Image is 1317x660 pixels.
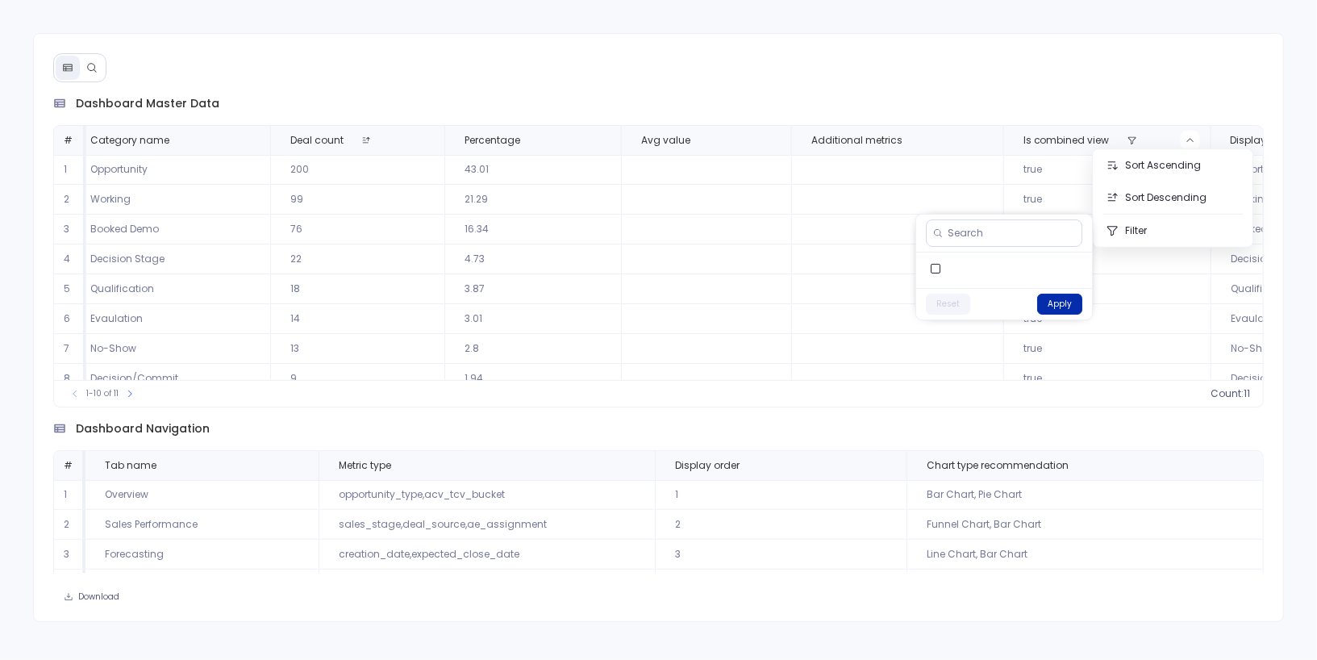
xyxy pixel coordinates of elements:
[319,570,656,599] td: stage_duration
[339,459,391,472] span: Metric type
[54,480,85,510] td: 1
[70,244,270,274] td: Decision Stage
[54,185,86,215] td: 2
[54,540,85,570] td: 3
[54,304,86,334] td: 6
[290,134,344,147] span: Deal count
[948,227,1075,240] input: Search
[1211,387,1244,400] span: count :
[675,459,740,472] span: Display order
[270,244,444,274] td: 22
[811,134,902,147] span: Additional metrics
[270,155,444,185] td: 200
[906,480,1263,510] td: Bar Chart, Pie Chart
[70,185,270,215] td: Working
[53,586,130,608] button: Download
[70,334,270,364] td: No-Show
[1003,185,1211,215] td: true
[1244,387,1250,400] span: 11
[1231,134,1294,147] span: Display label
[70,364,270,394] td: Decision/Commit
[54,364,86,394] td: 8
[655,540,906,570] td: 3
[270,364,444,394] td: 9
[85,480,319,510] td: Overview
[270,304,444,334] td: 14
[1037,294,1082,315] button: Apply
[1003,334,1211,364] td: true
[319,540,656,570] td: creation_date,expected_close_date
[54,215,86,244] td: 3
[319,510,656,540] td: sales_stage,deal_source,ae_assignment
[906,540,1263,570] td: Line Chart, Bar Chart
[64,133,73,147] span: #
[54,274,86,304] td: 5
[90,134,169,147] span: Category name
[1003,304,1211,334] td: true
[85,570,319,599] td: Pipeline Health
[78,591,119,603] span: Download
[465,134,520,147] span: Percentage
[1003,274,1211,304] td: true
[270,185,444,215] td: 99
[655,570,906,599] td: 4
[444,304,621,334] td: 3.01
[70,274,270,304] td: Qualification
[85,540,319,570] td: Forecasting
[1093,149,1252,182] button: Sort Ascending
[54,510,85,540] td: 2
[86,387,119,400] span: 1-10 of 11
[76,95,219,112] span: dashboard master data
[927,459,1069,472] span: Chart type recommendation
[1003,155,1211,185] td: true
[906,570,1263,599] td: Box Plot, Bar Chart
[270,334,444,364] td: 13
[655,510,906,540] td: 2
[1023,134,1110,147] span: Is combined view
[444,185,621,215] td: 21.29
[70,215,270,244] td: Booked Demo
[105,459,156,472] span: Tab name
[444,155,621,185] td: 43.01
[54,570,85,599] td: 4
[270,215,444,244] td: 76
[54,244,86,274] td: 4
[1093,215,1252,247] button: Filter
[319,480,656,510] td: opportunity_type,acv_tcv_bucket
[1093,182,1252,214] button: Sort Descending
[655,480,906,510] td: 1
[1003,244,1211,274] td: true
[444,364,621,394] td: 1.94
[85,510,319,540] td: Sales Performance
[444,244,621,274] td: 4.73
[54,155,86,185] td: 1
[906,510,1263,540] td: Funnel Chart, Bar Chart
[641,134,690,147] span: Avg value
[70,155,270,185] td: Opportunity
[444,215,621,244] td: 16.34
[70,304,270,334] td: Evaulation
[54,334,86,364] td: 7
[76,420,210,437] span: dashboard navigation
[444,334,621,364] td: 2.8
[270,274,444,304] td: 18
[444,274,621,304] td: 3.87
[64,458,73,472] span: #
[1003,364,1211,394] td: true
